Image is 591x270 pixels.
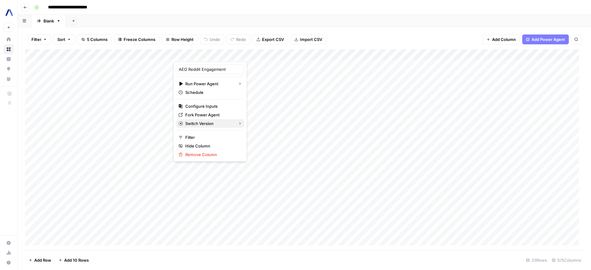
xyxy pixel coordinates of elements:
[522,34,569,44] button: Add Power Agent
[185,103,239,109] span: Configure Inputs
[531,36,565,42] span: Add Power Agent
[53,34,75,44] button: Sort
[4,64,14,74] a: Opportunities
[171,36,194,42] span: Row Height
[185,134,239,140] span: Filter
[185,89,239,95] span: Schedule
[210,36,220,42] span: Undo
[124,36,155,42] span: Freeze Columns
[55,255,92,265] button: Add 10 Rows
[87,36,108,42] span: 5 Columns
[27,34,51,44] button: Filter
[43,18,54,24] div: Blank
[227,34,250,44] button: Redo
[4,238,14,248] a: Settings
[185,81,233,87] span: Run Power Agent
[34,257,51,263] span: Add Row
[4,44,14,54] a: Browse
[31,15,66,27] a: Blank
[77,34,112,44] button: 5 Columns
[4,258,14,268] button: Help + Support
[57,36,65,42] span: Sort
[4,248,14,258] a: Usage
[4,34,14,44] a: Home
[185,151,239,158] span: Remove Column
[185,143,239,149] span: Hide Column
[4,54,14,64] a: Insights
[482,34,520,44] button: Add Column
[185,120,233,127] span: Switch Version
[492,36,516,42] span: Add Column
[262,36,284,42] span: Export CSV
[290,34,326,44] button: Import CSV
[523,255,549,265] div: 33 Rows
[300,36,322,42] span: Import CSV
[236,36,246,42] span: Redo
[4,5,14,20] button: Workspace: AssemblyAI
[185,112,239,118] span: Fork Power Agent
[549,255,584,265] div: 5/5 Columns
[252,34,288,44] button: Export CSV
[162,34,198,44] button: Row Height
[4,7,15,18] img: AssemblyAI Logo
[25,255,55,265] button: Add Row
[64,257,89,263] span: Add 10 Rows
[114,34,159,44] button: Freeze Columns
[200,34,224,44] button: Undo
[4,74,14,84] a: Your Data
[31,36,41,42] span: Filter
